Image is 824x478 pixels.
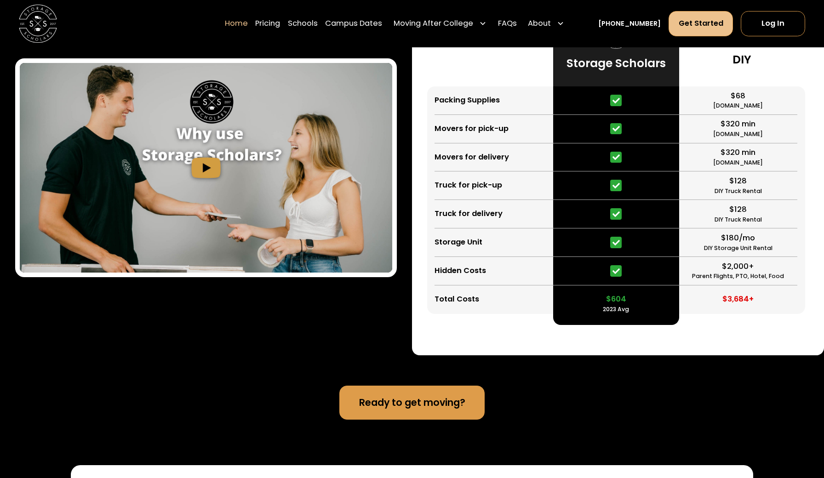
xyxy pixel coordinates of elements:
a: Log In [741,11,805,37]
div: Moving After College [394,18,473,29]
a: Home [225,11,248,37]
div: DIY Truck Rental [715,187,762,196]
div: Packing Supplies [435,95,500,106]
div: $128 [729,204,747,216]
div: About [528,18,551,29]
h3: Storage Scholars [566,56,666,71]
div: Truck for delivery [435,208,503,220]
div: $320 min [721,147,755,159]
a: [PHONE_NUMBER] [598,19,661,29]
div: 2023 Avg [603,305,629,314]
div: About [524,11,568,37]
div: Parent Flights, PTO, Hotel, Food [692,272,784,281]
div: $68 [731,91,745,102]
img: Storage Scholars - How it Works video. [20,63,392,273]
a: Campus Dates [325,11,382,37]
div: Total Costs [435,294,479,305]
div: DIY Storage Unit Rental [704,244,772,253]
a: open lightbox [20,63,392,273]
a: Ready to get moving? [339,386,484,420]
div: Moving After College [390,11,490,37]
div: Movers for pick-up [435,123,509,135]
div: $180/mo [721,233,755,244]
div: $320 min [721,119,755,130]
div: $3,684+ [722,294,754,305]
a: Get Started [669,11,733,37]
div: [DOMAIN_NAME] [713,102,763,110]
h3: DIY [732,52,751,67]
a: Schools [288,11,318,37]
div: $128 [729,176,747,187]
div: Storage Unit [435,237,482,248]
div: $604 [606,294,626,305]
div: [DOMAIN_NAME] [713,130,763,139]
div: [DOMAIN_NAME] [713,159,763,167]
div: Movers for delivery [435,152,509,163]
div: Truck for pick-up [435,180,502,191]
div: DIY Truck Rental [715,216,762,224]
img: Storage Scholars main logo [19,5,57,42]
div: $2,000+ [722,261,754,273]
a: Pricing [255,11,280,37]
a: home [19,5,57,42]
a: FAQs [498,11,517,37]
div: Hidden Costs [435,265,486,277]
